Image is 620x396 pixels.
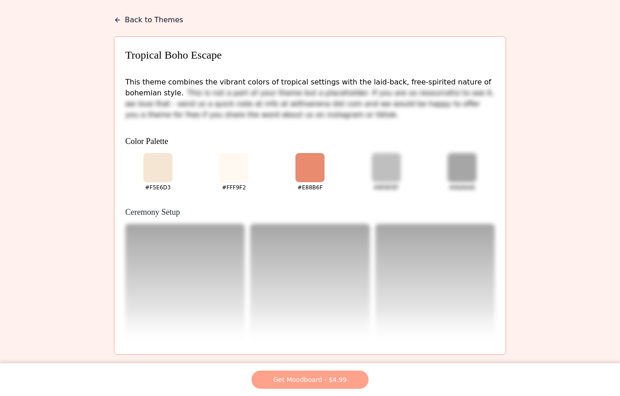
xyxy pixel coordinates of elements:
[222,184,246,191] div: #FFF9F2
[125,48,495,62] h3: Tropical Boho Escape
[145,184,171,191] div: #F5E6D3
[297,184,323,191] div: #E88B6F
[374,184,399,191] div: #BFBFBF
[251,371,369,389] button: Get Moodboard - $4.99
[125,77,495,120] p: This theme combines the vibrant colors of tropical settings with the laid-back, free-spirited nat...
[114,15,183,25] button: Back to Themes
[125,89,494,119] span: This is not a part of your theme but a placeholder. If you are so resourceful to see it, we love ...
[449,184,475,191] div: #A6A6A6
[125,206,495,218] h4: Ceremony Setup
[125,135,495,148] h4: Color Palette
